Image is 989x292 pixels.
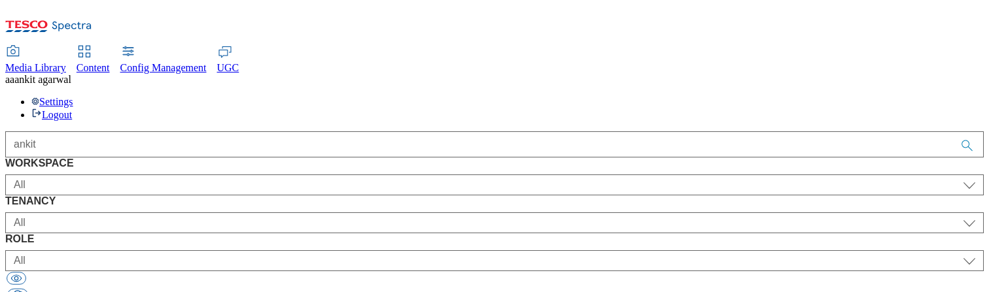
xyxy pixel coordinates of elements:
[5,46,66,74] a: Media Library
[120,62,207,73] span: Config Management
[77,62,110,73] span: Content
[5,131,984,157] input: Accessible label text
[5,157,984,169] label: WORKSPACE
[217,46,239,74] a: UGC
[31,96,73,107] a: Settings
[5,233,984,245] label: ROLE
[120,46,207,74] a: Config Management
[14,74,71,85] span: ankit agarwal
[5,195,984,207] label: TENANCY
[77,46,110,74] a: Content
[5,62,66,73] span: Media Library
[217,62,239,73] span: UGC
[5,74,14,85] span: aa
[31,109,72,120] a: Logout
